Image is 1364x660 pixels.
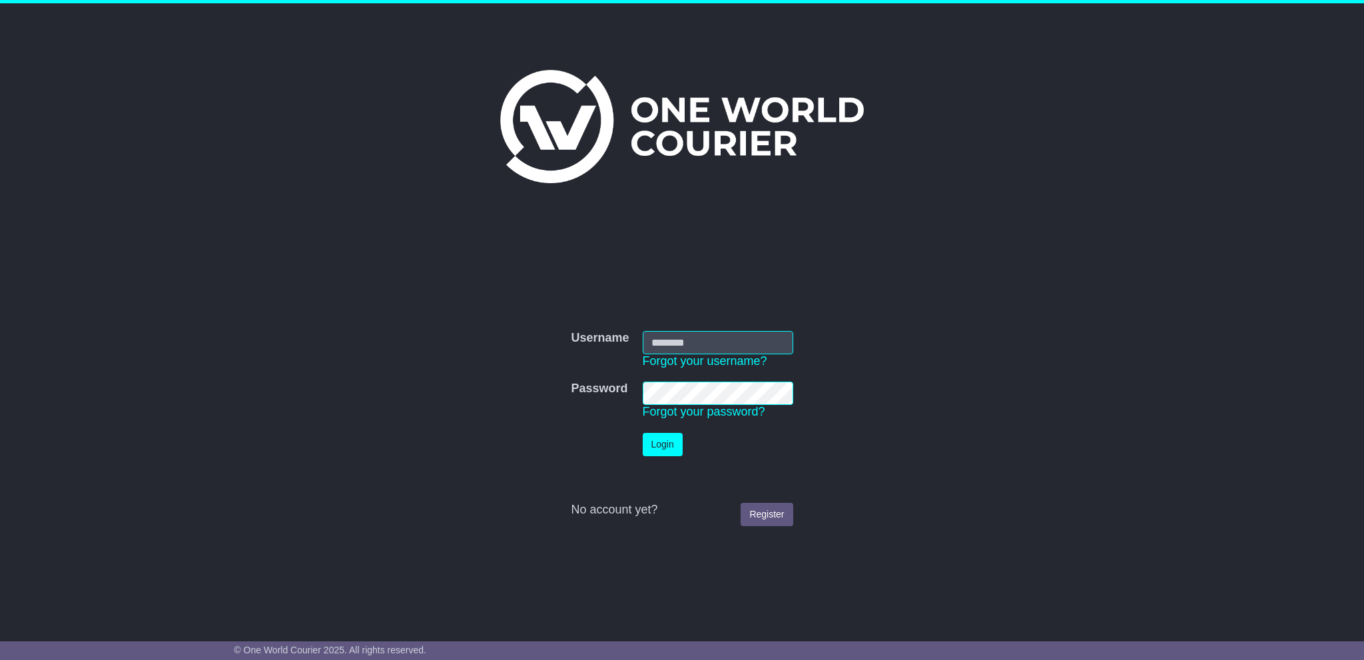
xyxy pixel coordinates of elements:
[643,405,765,418] a: Forgot your password?
[571,382,627,396] label: Password
[234,645,426,655] span: © One World Courier 2025. All rights reserved.
[571,503,793,517] div: No account yet?
[741,503,793,526] a: Register
[643,433,683,456] button: Login
[500,70,864,183] img: One World
[643,354,767,368] a: Forgot your username?
[571,331,629,346] label: Username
